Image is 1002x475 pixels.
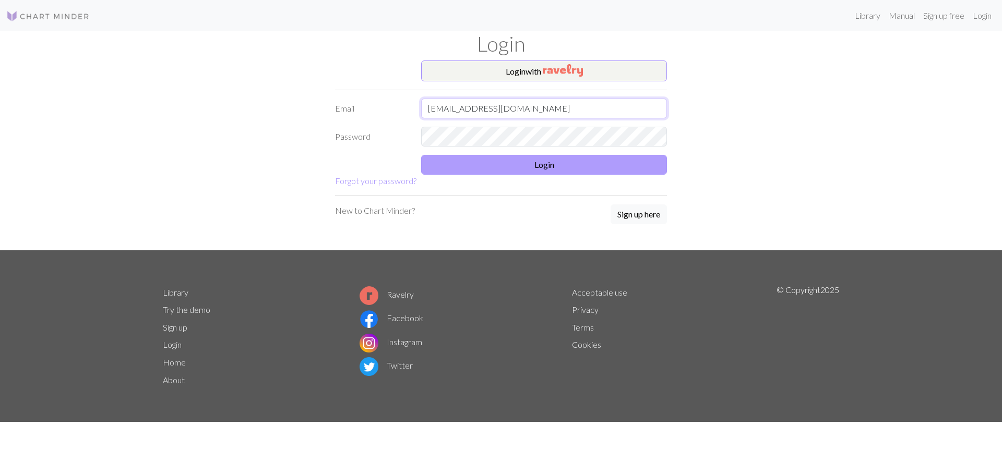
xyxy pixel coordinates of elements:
[919,5,969,26] a: Sign up free
[777,284,839,389] p: © Copyright 2025
[611,204,667,224] button: Sign up here
[421,60,667,81] button: Loginwith
[360,313,423,323] a: Facebook
[329,99,415,118] label: Email
[335,204,415,217] p: New to Chart Minder?
[885,5,919,26] a: Manual
[329,127,415,147] label: Password
[6,10,90,22] img: Logo
[360,289,414,299] a: Ravelry
[360,310,378,328] img: Facebook logo
[851,5,885,26] a: Library
[360,334,378,352] img: Instagram logo
[163,305,210,314] a: Try the demo
[572,305,599,314] a: Privacy
[163,322,187,332] a: Sign up
[572,322,594,332] a: Terms
[157,31,845,56] h1: Login
[163,357,186,367] a: Home
[543,64,583,77] img: Ravelry
[360,357,378,376] img: Twitter logo
[360,337,422,347] a: Instagram
[163,287,188,297] a: Library
[611,204,667,225] a: Sign up here
[360,286,378,305] img: Ravelry logo
[421,155,667,175] button: Login
[572,287,627,297] a: Acceptable use
[163,339,182,349] a: Login
[360,360,413,370] a: Twitter
[572,339,601,349] a: Cookies
[335,176,416,186] a: Forgot your password?
[969,5,996,26] a: Login
[163,375,185,385] a: About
